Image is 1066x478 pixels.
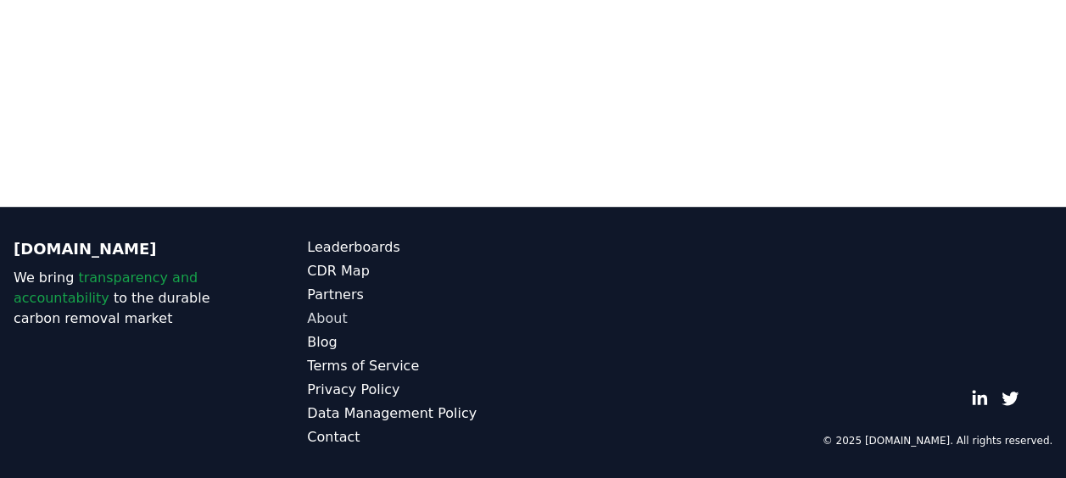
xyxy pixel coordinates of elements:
a: Twitter [1002,390,1019,407]
a: CDR Map [307,261,533,281]
p: [DOMAIN_NAME] [14,237,239,261]
p: © 2025 [DOMAIN_NAME]. All rights reserved. [822,434,1052,447]
p: We bring to the durable carbon removal market [14,268,239,329]
a: Blog [307,332,533,353]
span: transparency and accountability [14,270,198,306]
a: Contact [307,427,533,447]
a: Terms of Service [307,356,533,376]
a: Data Management Policy [307,403,533,424]
a: About [307,308,533,329]
a: LinkedIn [971,390,988,407]
a: Leaderboards [307,237,533,258]
a: Privacy Policy [307,380,533,400]
a: Partners [307,285,533,305]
